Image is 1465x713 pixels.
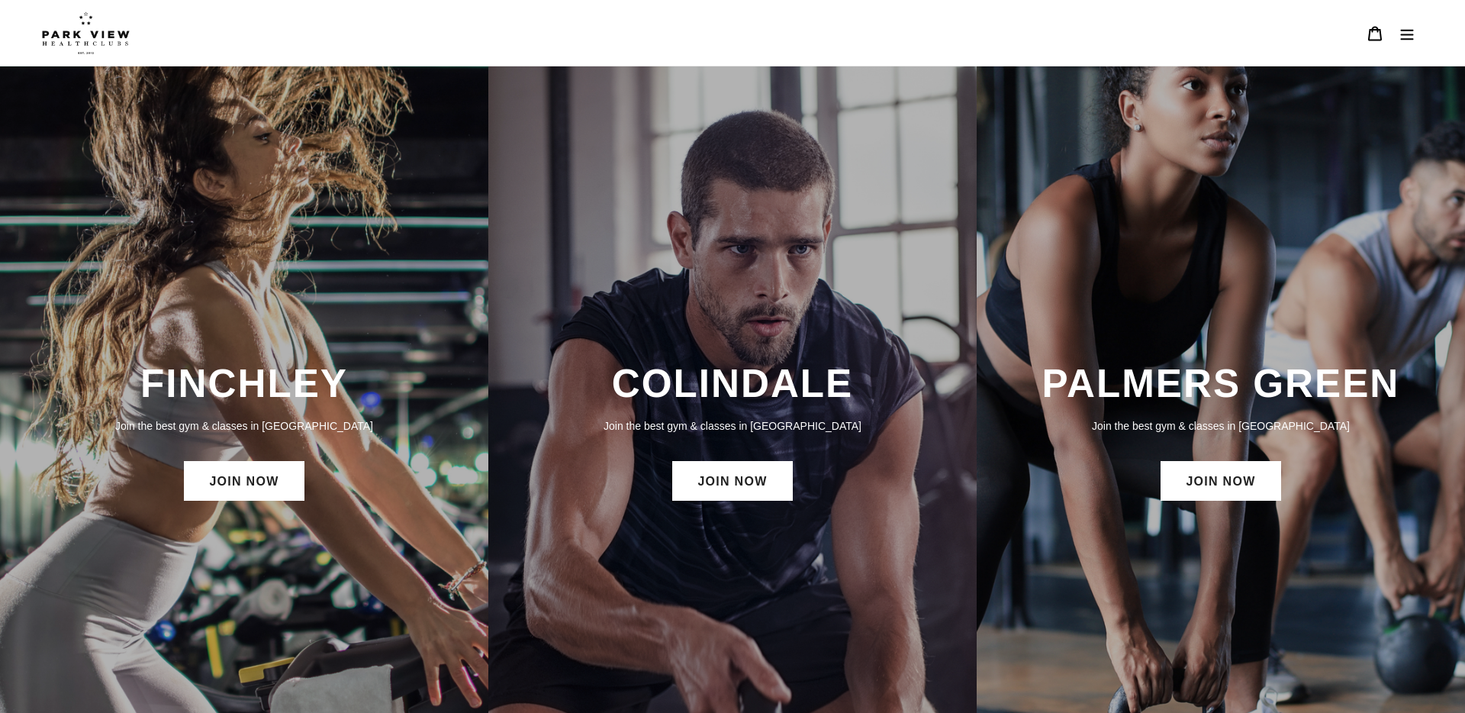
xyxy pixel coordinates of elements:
h3: FINCHLEY [15,360,473,407]
p: Join the best gym & classes in [GEOGRAPHIC_DATA] [504,418,961,434]
a: JOIN NOW: Palmers Green Membership [1161,461,1280,501]
h3: COLINDALE [504,360,961,407]
a: JOIN NOW: Colindale Membership [672,461,792,501]
h3: PALMERS GREEN [992,360,1450,407]
p: Join the best gym & classes in [GEOGRAPHIC_DATA] [992,418,1450,434]
p: Join the best gym & classes in [GEOGRAPHIC_DATA] [15,418,473,434]
a: JOIN NOW: Finchley Membership [184,461,304,501]
button: Menu [1391,17,1423,50]
img: Park view health clubs is a gym near you. [42,11,130,54]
